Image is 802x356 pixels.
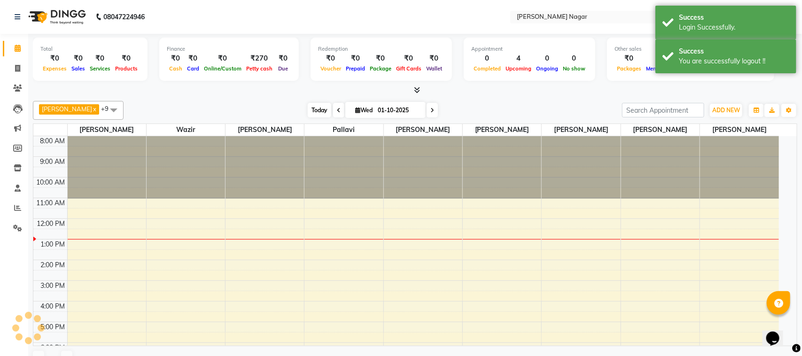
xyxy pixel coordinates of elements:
[244,65,275,72] span: Petty cash
[113,65,140,72] span: Products
[424,65,444,72] span: Wallet
[534,65,561,72] span: Ongoing
[39,343,67,353] div: 6:00 PM
[679,13,789,23] div: Success
[304,124,383,136] span: pallavi
[318,53,343,64] div: ₹0
[202,53,244,64] div: ₹0
[39,157,67,167] div: 9:00 AM
[710,104,742,117] button: ADD NEW
[615,53,644,64] div: ₹0
[503,53,534,64] div: 4
[40,53,69,64] div: ₹0
[712,107,740,114] span: ADD NEW
[39,281,67,291] div: 3:00 PM
[367,53,394,64] div: ₹0
[471,53,503,64] div: 0
[542,124,620,136] span: [PERSON_NAME]
[275,53,291,64] div: ₹0
[167,45,291,53] div: Finance
[42,105,92,113] span: [PERSON_NAME]
[35,178,67,187] div: 10:00 AM
[679,56,789,66] div: You are successfully logout !!
[39,260,67,270] div: 2:00 PM
[69,65,87,72] span: Sales
[226,124,304,136] span: [PERSON_NAME]
[147,124,225,136] span: Wazir
[39,136,67,146] div: 8:00 AM
[39,322,67,332] div: 5:00 PM
[87,53,113,64] div: ₹0
[615,65,644,72] span: Packages
[35,198,67,208] div: 11:00 AM
[615,45,767,53] div: Other sales
[394,65,424,72] span: Gift Cards
[503,65,534,72] span: Upcoming
[185,53,202,64] div: ₹0
[343,53,367,64] div: ₹0
[534,53,561,64] div: 0
[276,65,290,72] span: Due
[353,107,375,114] span: Wed
[244,53,275,64] div: ₹270
[113,53,140,64] div: ₹0
[343,65,367,72] span: Prepaid
[24,4,88,30] img: logo
[318,65,343,72] span: Voucher
[561,53,588,64] div: 0
[700,124,779,136] span: [PERSON_NAME]
[394,53,424,64] div: ₹0
[68,124,146,136] span: [PERSON_NAME]
[471,65,503,72] span: Completed
[622,103,704,117] input: Search Appointment
[375,103,422,117] input: 2025-10-01
[103,4,145,30] b: 08047224946
[167,53,185,64] div: ₹0
[367,65,394,72] span: Package
[87,65,113,72] span: Services
[39,302,67,311] div: 4:00 PM
[644,65,682,72] span: Memberships
[621,124,700,136] span: [PERSON_NAME]
[763,318,793,347] iframe: chat widget
[40,65,69,72] span: Expenses
[202,65,244,72] span: Online/Custom
[463,124,541,136] span: [PERSON_NAME]
[424,53,444,64] div: ₹0
[40,45,140,53] div: Total
[185,65,202,72] span: Card
[561,65,588,72] span: No show
[471,45,588,53] div: Appointment
[308,103,331,117] span: Today
[644,53,682,64] div: ₹0
[35,219,67,229] div: 12:00 PM
[101,105,116,112] span: +9
[167,65,185,72] span: Cash
[92,105,96,113] a: x
[69,53,87,64] div: ₹0
[679,23,789,32] div: Login Successfully.
[318,45,444,53] div: Redemption
[384,124,462,136] span: [PERSON_NAME]
[39,240,67,249] div: 1:00 PM
[679,46,789,56] div: Success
